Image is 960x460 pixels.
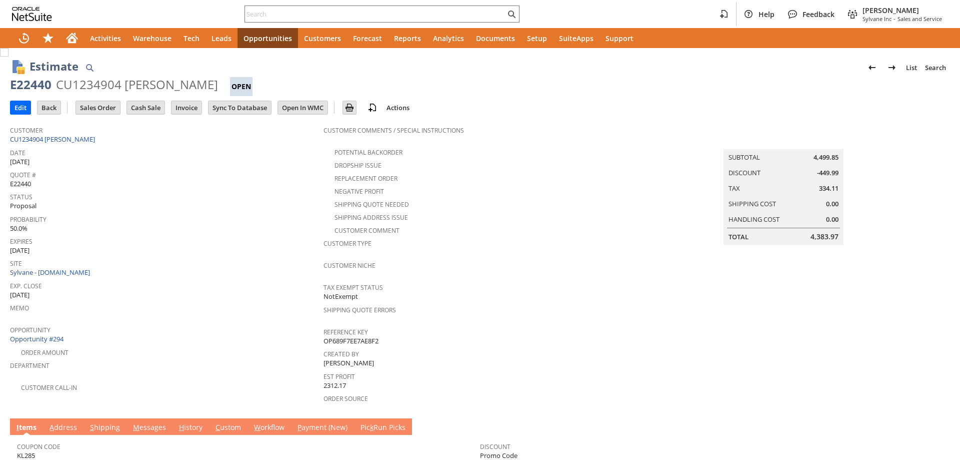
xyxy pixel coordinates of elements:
[343,102,355,114] img: Print
[323,126,464,135] a: Customer Comments / Special Instructions
[728,153,760,162] a: Subtotal
[10,304,29,312] a: Memo
[14,422,39,433] a: Items
[902,60,921,76] a: List
[323,261,375,270] a: Customer Niche
[245,8,505,20] input: Search
[521,28,553,48] a: Setup
[211,34,231,43] span: Leads
[476,34,515,43] span: Documents
[323,306,396,314] a: Shipping Quote Errors
[213,422,243,433] a: Custom
[84,28,127,48] a: Activities
[347,28,388,48] a: Forecast
[553,28,599,48] a: SuiteApps
[10,215,46,224] a: Probability
[278,101,327,114] input: Open In WMC
[230,77,252,96] div: Open
[559,34,593,43] span: SuiteApps
[10,268,92,277] a: Sylvane - [DOMAIN_NAME]
[237,28,298,48] a: Opportunities
[343,101,356,114] input: Print
[127,28,177,48] a: Warehouse
[10,201,36,211] span: Proposal
[66,32,78,44] svg: Home
[358,422,408,433] a: PickRun Picks
[130,422,168,433] a: Messages
[49,422,54,432] span: A
[90,422,94,432] span: S
[353,34,382,43] span: Forecast
[826,215,838,224] span: 0.00
[10,77,51,93] div: E22440
[366,102,378,114] img: add-record.svg
[176,422,205,433] a: History
[334,187,384,196] a: Negative Profit
[12,7,52,21] svg: logo
[527,34,547,43] span: Setup
[10,259,22,268] a: Site
[810,232,838,242] span: 4,383.97
[599,28,639,48] a: Support
[728,184,740,193] a: Tax
[21,383,77,392] a: Customer Call-in
[323,394,368,403] a: Order Source
[334,200,409,209] a: Shipping Quote Needed
[826,199,838,209] span: 0.00
[819,184,838,193] span: 334.11
[323,292,358,301] span: NotExempt
[254,422,260,432] span: W
[179,422,184,432] span: H
[334,226,399,235] a: Customer Comment
[36,28,60,48] div: Shortcuts
[12,28,36,48] a: Recent Records
[802,10,834,19] span: Feedback
[10,179,31,189] span: E22440
[862,15,891,23] span: Sylvane Inc
[323,381,346,390] span: 2312.17
[10,157,29,167] span: [DATE]
[10,101,30,114] input: Edit
[304,34,341,43] span: Customers
[297,422,301,432] span: P
[323,328,368,336] a: Reference Key
[60,28,84,48] a: Home
[605,34,633,43] span: Support
[56,77,218,93] div: CU1234904 [PERSON_NAME]
[177,28,205,48] a: Tech
[208,101,271,114] input: Sync To Database
[897,15,942,23] span: Sales and Service
[90,34,121,43] span: Activities
[886,62,898,74] img: Next
[205,28,237,48] a: Leads
[10,224,27,233] span: 50.0%
[862,6,942,15] span: [PERSON_NAME]
[10,149,25,157] a: Date
[723,133,843,149] caption: Summary
[323,239,371,248] a: Customer Type
[10,246,29,255] span: [DATE]
[29,58,78,75] h1: Estimate
[728,215,779,224] a: Handling Cost
[817,168,838,178] span: -449.99
[388,28,427,48] a: Reports
[83,62,95,74] img: Quick Find
[932,420,944,432] a: Unrolled view on
[10,334,66,343] a: Opportunity #294
[133,422,139,432] span: M
[728,232,748,241] a: Total
[127,101,164,114] input: Cash Sale
[295,422,350,433] a: Payment (New)
[18,32,30,44] svg: Recent Records
[813,153,838,162] span: 4,499.85
[10,171,36,179] a: Quote #
[47,422,79,433] a: Address
[10,126,42,135] a: Customer
[10,237,32,246] a: Expires
[183,34,199,43] span: Tech
[866,62,878,74] img: Previous
[243,34,292,43] span: Opportunities
[323,336,378,346] span: OP689F7EE7AE8F2
[10,135,97,144] a: CU1234904 [PERSON_NAME]
[171,101,201,114] input: Invoice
